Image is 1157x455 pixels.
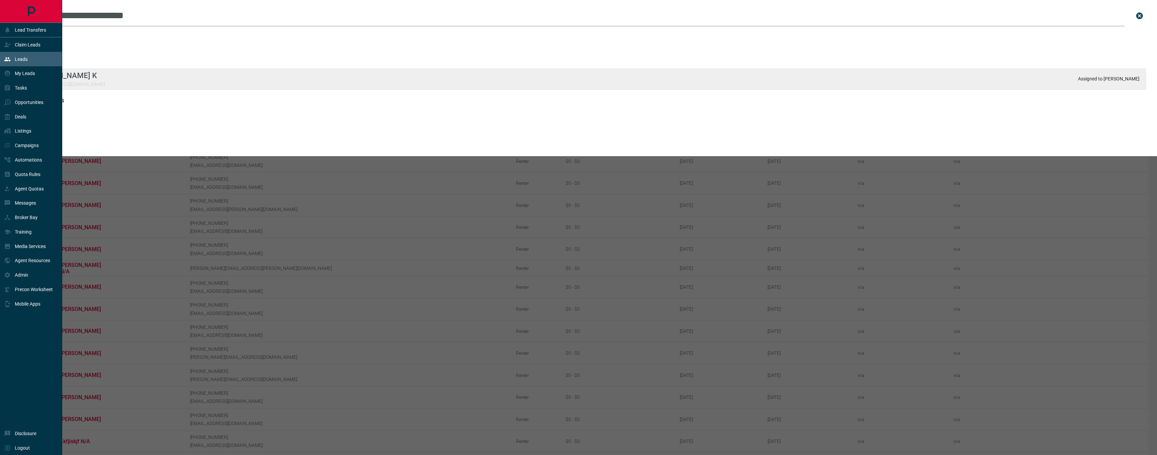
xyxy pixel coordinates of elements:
h3: email matches [26,59,1146,64]
p: Assigned to [PERSON_NAME] [1078,76,1140,81]
h3: name matches [26,30,1146,36]
button: close search bar [1133,9,1146,23]
p: [EMAIL_ADDRESS][DOMAIN_NAME] [32,81,105,87]
h3: id matches [26,127,1146,132]
h3: phone matches [26,98,1146,103]
p: [PERSON_NAME] K [32,71,105,80]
